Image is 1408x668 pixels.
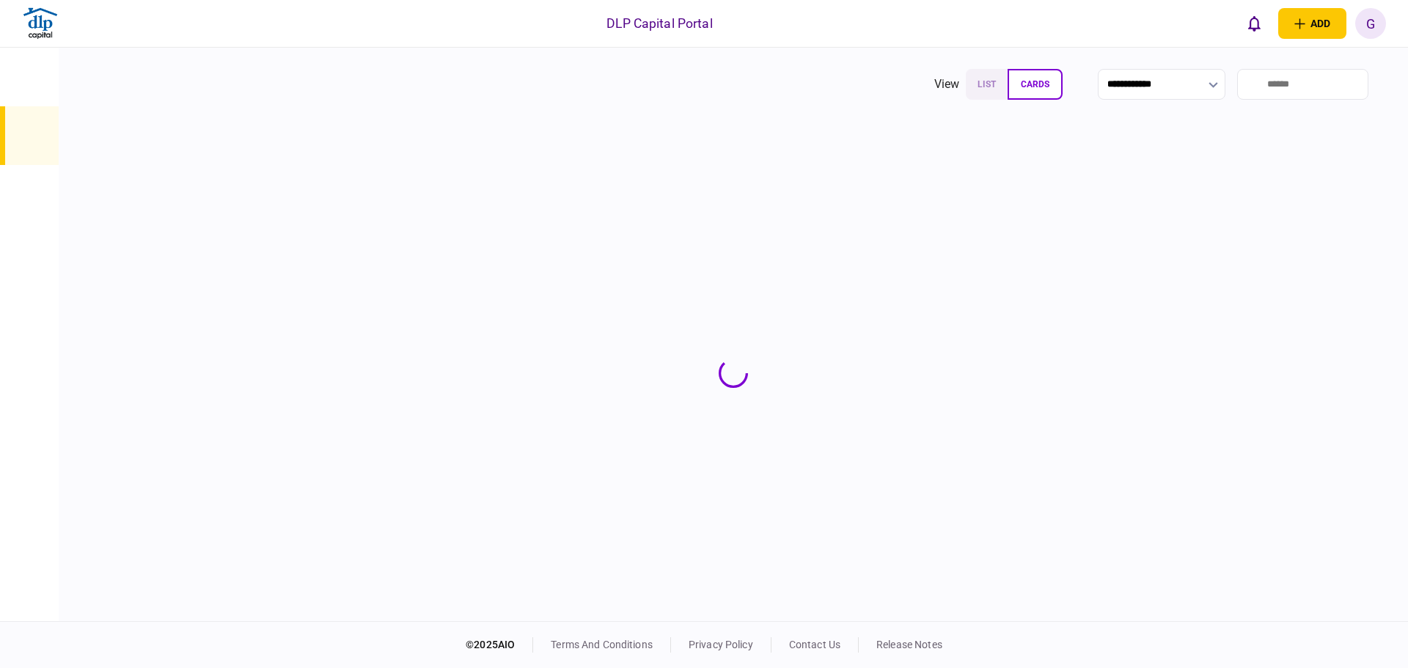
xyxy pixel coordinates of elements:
button: cards [1008,69,1063,100]
img: client company logo [22,5,59,42]
button: open adding identity options [1278,8,1346,39]
a: contact us [789,639,840,650]
span: list [978,79,996,89]
a: terms and conditions [551,639,653,650]
div: © 2025 AIO [466,637,533,653]
button: open notifications list [1239,8,1269,39]
a: release notes [876,639,942,650]
span: cards [1021,79,1049,89]
button: G [1355,8,1386,39]
div: DLP Capital Portal [606,14,712,33]
button: list [966,69,1008,100]
a: privacy policy [689,639,753,650]
div: view [934,76,960,93]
